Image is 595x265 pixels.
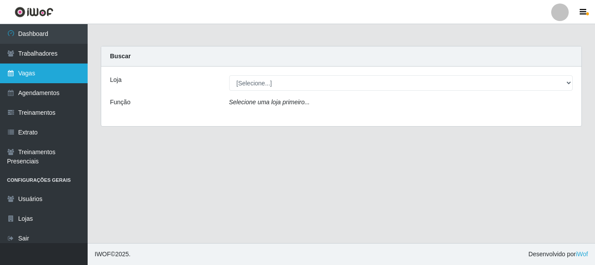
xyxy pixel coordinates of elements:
[95,250,131,259] span: © 2025 .
[110,53,131,60] strong: Buscar
[95,251,111,258] span: IWOF
[229,99,310,106] i: Selecione uma loja primeiro...
[576,251,588,258] a: iWof
[110,98,131,107] label: Função
[528,250,588,259] span: Desenvolvido por
[14,7,53,18] img: CoreUI Logo
[110,75,121,85] label: Loja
